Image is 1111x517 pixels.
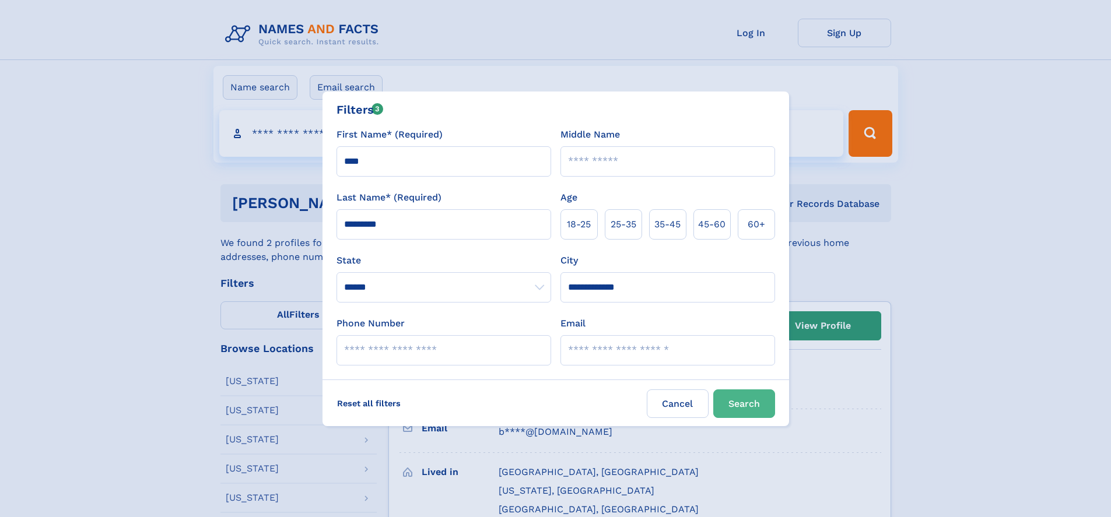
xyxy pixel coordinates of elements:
button: Search [713,389,775,418]
label: Email [560,316,586,330]
label: Reset all filters [330,389,408,417]
label: Age [560,191,577,205]
span: 45‑60 [698,217,726,231]
label: State [337,254,551,268]
label: City [560,254,578,268]
span: 25‑35 [611,217,636,231]
label: Middle Name [560,128,620,142]
label: First Name* (Required) [337,128,443,142]
span: 18‑25 [567,217,591,231]
label: Cancel [647,389,709,418]
span: 60+ [748,217,765,231]
label: Phone Number [337,316,405,330]
div: Filters [337,101,384,118]
label: Last Name* (Required) [337,191,441,205]
span: 35‑45 [654,217,681,231]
